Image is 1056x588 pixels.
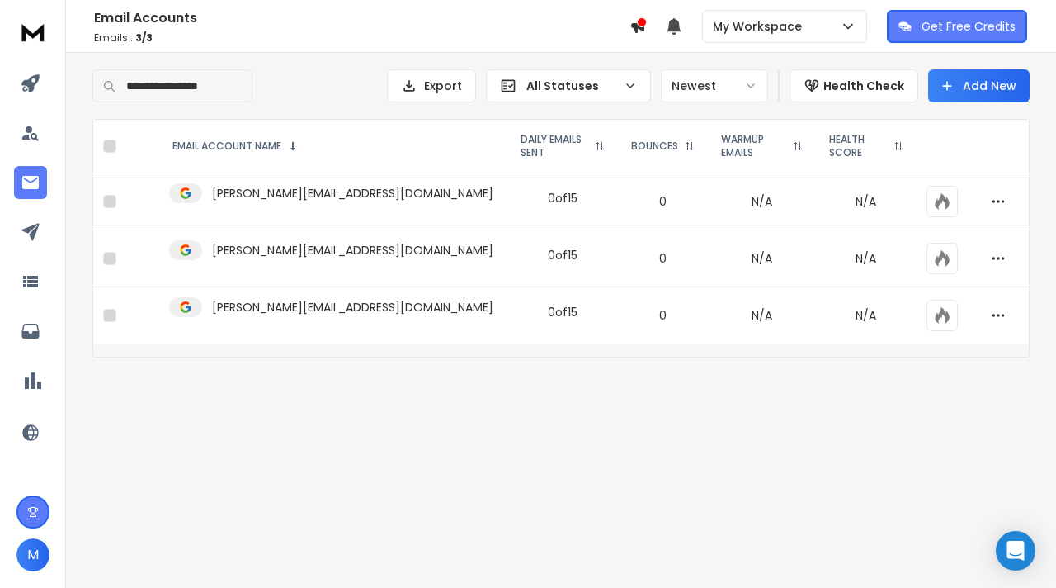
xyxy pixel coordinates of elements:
[887,10,1027,43] button: Get Free Credits
[721,133,786,159] p: WARMUP EMAILS
[922,18,1016,35] p: Get Free Credits
[548,247,577,263] div: 0 of 15
[548,190,577,206] div: 0 of 15
[521,133,588,159] p: DAILY EMAILS SENT
[387,69,476,102] button: Export
[16,538,49,571] button: M
[826,193,907,210] p: N/A
[790,69,918,102] button: Health Check
[823,78,904,94] p: Health Check
[713,18,808,35] p: My Workspace
[548,304,577,320] div: 0 of 15
[628,250,698,267] p: 0
[212,185,493,202] p: [PERSON_NAME][EMAIL_ADDRESS][DOMAIN_NAME]
[708,230,816,287] td: N/A
[826,307,907,324] p: N/A
[996,531,1035,571] div: Open Intercom Messenger
[628,193,698,210] p: 0
[212,299,493,315] p: [PERSON_NAME][EMAIL_ADDRESS][DOMAIN_NAME]
[631,140,678,153] p: BOUNCES
[94,31,629,45] p: Emails :
[172,140,298,153] div: EMAIL ACCOUNT NAME
[928,69,1030,102] button: Add New
[212,242,493,258] p: [PERSON_NAME][EMAIL_ADDRESS][DOMAIN_NAME]
[135,31,153,45] span: 3 / 3
[826,250,907,267] p: N/A
[16,17,49,47] img: logo
[526,78,617,94] p: All Statuses
[628,307,698,324] p: 0
[94,8,629,28] h1: Email Accounts
[661,69,768,102] button: Newest
[708,287,816,344] td: N/A
[829,133,887,159] p: HEALTH SCORE
[708,173,816,230] td: N/A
